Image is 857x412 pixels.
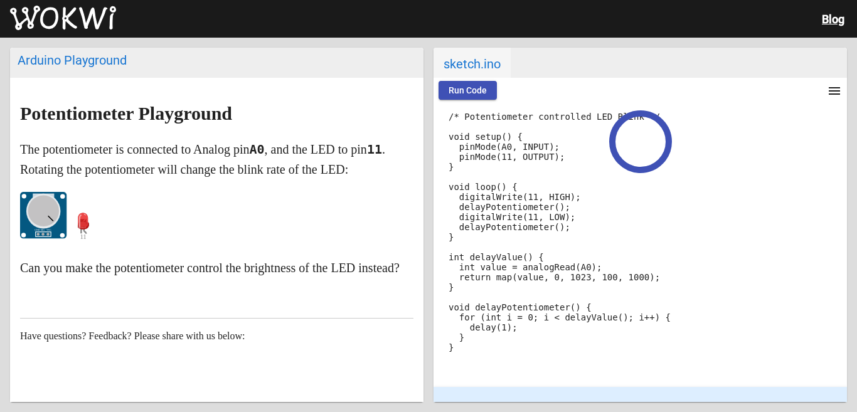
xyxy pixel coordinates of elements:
[20,330,245,341] span: Have questions? Feedback? Please share with us below:
[20,258,413,278] p: Can you make the potentiometer control the brightness of the LED instead?
[439,81,497,100] button: Run Code
[20,103,413,124] h1: Potentiometer Playground
[822,13,844,26] a: Blog
[10,6,116,31] img: Wokwi
[434,48,511,78] span: sketch.ino
[827,83,842,98] mat-icon: menu
[20,139,413,179] p: The potentiometer is connected to Analog pin , and the LED to pin . Rotating the potentiometer wi...
[367,142,382,157] code: 11
[249,142,264,157] code: A0
[449,85,487,95] span: Run Code
[449,112,671,352] code: /* Potentiometer controlled LED Blink */ void setup() { pinMode(A0, INPUT); pinMode(11, OUTPUT); ...
[18,53,416,68] div: Arduino Playground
